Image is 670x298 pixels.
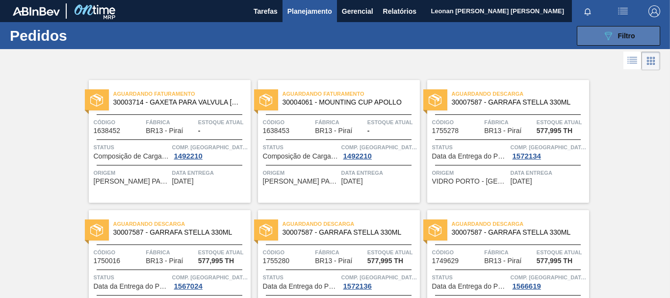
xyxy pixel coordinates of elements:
span: 577,995 TH [198,257,234,265]
span: - [367,127,370,135]
img: status [90,94,103,107]
span: 30003714 - GAXETA PARA VALVULA COSTER [113,99,243,106]
span: Comp. Carga [511,142,587,152]
span: Origem [94,168,170,178]
span: BR13 - Piraí [484,257,521,265]
img: status [259,94,272,107]
div: Visão em Lista [623,52,642,70]
span: Estoque atual [367,247,417,257]
span: Fábrica [146,247,196,257]
a: Comp. [GEOGRAPHIC_DATA]1567024 [172,272,248,290]
span: Status [432,272,508,282]
span: 1749629 [432,257,459,265]
span: Código [432,247,482,257]
span: Status [263,142,339,152]
span: 577,995 TH [537,257,572,265]
span: Estoque atual [198,247,248,257]
span: 30004061 - MOUNTING CUP APOLLO [283,99,412,106]
span: Status [263,272,339,282]
span: BR13 - Piraí [484,127,521,135]
span: Fábrica [484,117,534,127]
span: Estoque atual [367,117,417,127]
span: Data entrega [341,168,417,178]
span: Aguardando Descarga [452,219,589,229]
h1: Pedidos [10,30,147,41]
span: Data entrega [511,168,587,178]
button: Filtro [577,26,660,46]
a: Comp. [GEOGRAPHIC_DATA]1566619 [511,272,587,290]
span: Status [94,142,170,152]
span: VIDRO PORTO - PORTO FERREIRA (SP) [432,178,508,185]
span: BR13 - Piraí [315,127,352,135]
span: 30007587 - GARRAFA STELLA 330ML [283,229,412,236]
span: 21/06/2024 [341,178,363,185]
a: statusAguardando Descarga30007587 - GARRAFA STELLA 330MLCódigo1755278FábricaBR13 - PiraíEstoque a... [420,80,589,203]
span: BR13 - Piraí [146,127,183,135]
span: 30007587 - GARRAFA STELLA 330ML [452,99,581,106]
a: statusAguardando Faturamento30004061 - MOUNTING CUP APOLLOCódigo1638453FábricaBR13 - PiraíEstoque... [251,80,420,203]
span: BR13 - Piraí [315,257,352,265]
span: Data da Entrega do Pedido Atrasada [432,283,508,290]
span: Código [263,117,313,127]
button: Notificações [572,4,603,18]
img: status [259,224,272,237]
span: Filtro [618,32,635,40]
span: 1755278 [432,127,459,135]
div: 1572136 [341,282,374,290]
div: 1492210 [172,152,205,160]
span: COSTER PACKAGING DO BRASIL - SAO PAULO [94,178,170,185]
span: - [198,127,201,135]
img: status [90,224,103,237]
span: Código [94,247,144,257]
span: Composição de Carga Aceita [263,153,339,160]
span: Comp. Carga [172,142,248,152]
span: Código [94,117,144,127]
img: status [429,224,441,237]
img: Logout [648,5,660,17]
span: 1638453 [263,127,290,135]
span: Data da Entrega do Pedido Atrasada [263,283,339,290]
span: Data da Entrega do Pedido Atrasada [432,153,508,160]
span: Código [263,247,313,257]
span: 12/09/2024 [511,178,532,185]
img: status [429,94,441,107]
span: Planejamento [287,5,332,17]
span: Relatórios [383,5,416,17]
span: 30007587 - GARRAFA STELLA 330ML [452,229,581,236]
span: Comp. Carga [172,272,248,282]
span: Aguardando Faturamento [113,89,251,99]
span: Fábrica [146,117,196,127]
span: 1755280 [263,257,290,265]
span: Aguardando Faturamento [283,89,420,99]
span: 1750016 [94,257,121,265]
div: 1566619 [511,282,543,290]
a: Comp. [GEOGRAPHIC_DATA]1572136 [341,272,417,290]
span: Origem [432,168,508,178]
span: Fábrica [315,117,365,127]
a: Comp. [GEOGRAPHIC_DATA]1572134 [511,142,587,160]
div: 1572134 [511,152,543,160]
span: Aguardando Descarga [113,219,251,229]
div: 1567024 [172,282,205,290]
span: Tarefas [254,5,278,17]
div: 1492210 [341,152,374,160]
span: Composição de Carga Aceita [94,153,170,160]
span: Aguardando Descarga [283,219,420,229]
span: Comp. Carga [341,272,417,282]
a: Comp. [GEOGRAPHIC_DATA]1492210 [341,142,417,160]
span: Estoque atual [537,247,587,257]
img: TNhmsLtSVTkK8tSr43FrP2fwEKptu5GPRR3wAAAABJRU5ErkJggg== [13,7,60,16]
div: Visão em Cards [642,52,660,70]
span: Aguardando Descarga [452,89,589,99]
span: BR13 - Piraí [146,257,183,265]
span: Fábrica [484,247,534,257]
span: Data entrega [172,168,248,178]
span: 577,995 TH [367,257,403,265]
span: Gerencial [342,5,373,17]
img: userActions [617,5,629,17]
span: Comp. Carga [511,272,587,282]
span: Código [432,117,482,127]
span: COSTER PACKAGING DO BRASIL - SAO PAULO [263,178,339,185]
span: 30007587 - GARRAFA STELLA 330ML [113,229,243,236]
span: Estoque atual [537,117,587,127]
